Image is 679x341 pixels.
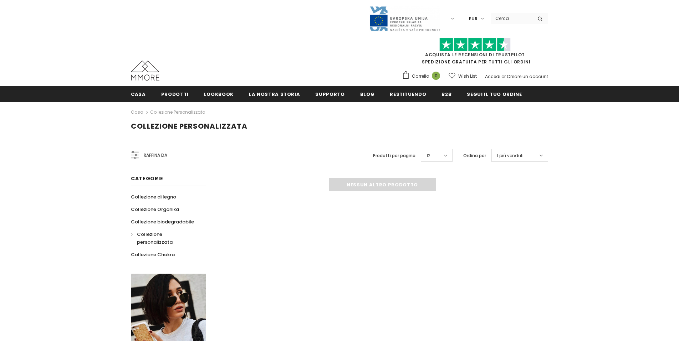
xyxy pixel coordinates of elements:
span: 0 [432,72,440,80]
span: Wish List [458,73,477,80]
span: or [501,73,506,79]
a: Collezione di legno [131,191,176,203]
span: Lookbook [204,91,234,98]
span: Segui il tuo ordine [467,91,522,98]
span: SPEDIZIONE GRATUITA PER TUTTI GLI ORDINI [402,41,548,65]
span: Categorie [131,175,163,182]
a: Segui il tuo ordine [467,86,522,102]
img: Fidati di Pilot Stars [439,38,511,52]
span: Collezione biodegradabile [131,218,194,225]
a: Prodotti [161,86,189,102]
a: Creare un account [507,73,548,79]
a: Carrello 0 [402,71,444,82]
a: Casa [131,86,146,102]
a: Lookbook [204,86,234,102]
span: Collezione di legno [131,193,176,200]
label: Ordina per [463,152,486,159]
a: Collezione Organika [131,203,179,216]
a: Acquista le recensioni di TrustPilot [425,52,525,58]
a: Accedi [485,73,500,79]
a: Collezione biodegradabile [131,216,194,228]
a: Collezione personalizzata [131,228,198,248]
span: B2B [441,91,451,98]
img: Casi MMORE [131,61,159,81]
span: Carrello [412,73,429,80]
a: B2B [441,86,451,102]
span: Collezione personalizzata [131,121,247,131]
a: Casa [131,108,143,117]
span: supporto [315,91,344,98]
span: I più venduti [497,152,524,159]
input: Search Site [491,13,532,24]
span: Prodotti [161,91,189,98]
img: Javni Razpis [369,6,440,32]
a: Restituendo [390,86,426,102]
span: Blog [360,91,375,98]
span: Collezione Organika [131,206,179,213]
a: Wish List [449,70,477,82]
span: Collezione personalizzata [137,231,173,246]
span: La nostra storia [249,91,300,98]
a: Collezione personalizzata [150,109,205,115]
a: Blog [360,86,375,102]
a: supporto [315,86,344,102]
a: La nostra storia [249,86,300,102]
span: EUR [469,15,478,22]
a: Collezione Chakra [131,248,175,261]
a: Javni Razpis [369,15,440,21]
span: Raffina da [144,151,167,159]
span: Collezione Chakra [131,251,175,258]
span: Restituendo [390,91,426,98]
span: Casa [131,91,146,98]
span: 12 [427,152,430,159]
label: Prodotti per pagina [373,152,415,159]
